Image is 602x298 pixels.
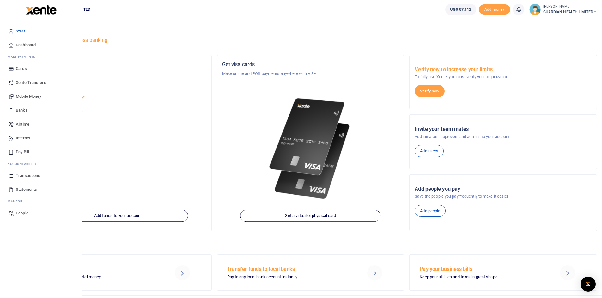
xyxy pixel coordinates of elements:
[29,61,206,68] h5: Organization
[16,121,29,127] span: Airtime
[5,169,77,183] a: Transactions
[450,6,471,13] span: UGX 87,112
[227,266,351,272] h5: Transfer funds to local banks
[29,86,206,92] h5: Account
[266,92,355,206] img: xente-_physical_cards.png
[5,206,77,220] a: People
[415,134,592,140] p: Add initiators, approvers and admins to your account
[5,24,77,38] a: Start
[415,193,592,200] p: Save the people you pay frequently to make it easier
[581,277,596,292] div: Open Intercom Messenger
[415,186,592,192] h5: Add people you pay
[24,27,597,34] h4: Hello [PERSON_NAME]
[5,62,77,76] a: Cards
[24,254,212,290] a: Send Mobile Money MTN mobile money and Airtel money
[12,161,36,166] span: countability
[16,79,46,86] span: Xente Transfers
[24,37,597,44] h5: Welcome to better business banking
[16,107,27,114] span: Banks
[16,66,27,72] span: Cards
[5,196,77,206] li: M
[420,266,544,272] h5: Pay your business bills
[479,7,510,11] a: Add money
[11,199,22,204] span: anage
[5,90,77,103] a: Mobile Money
[11,55,35,59] span: ake Payments
[5,145,77,159] a: Pay Bill
[227,274,351,280] p: Pay to any local bank account instantly
[16,42,36,48] span: Dashboard
[415,205,446,217] a: Add people
[529,4,541,15] img: profile-user
[415,126,592,132] h5: Invite your team mates
[48,210,188,222] a: Add funds to your account
[529,4,597,15] a: profile-user [PERSON_NAME] GUARDIAN HEALTH LIMITED
[479,4,510,15] li: Toup your wallet
[34,266,158,272] h5: Send Mobile Money
[25,7,57,12] a: logo-small logo-large logo-large
[5,76,77,90] a: Xente Transfers
[445,4,476,15] a: UGX 87,112
[5,183,77,196] a: Statements
[415,145,444,157] a: Add users
[34,274,158,280] p: MTN mobile money and Airtel money
[16,149,29,155] span: Pay Bill
[479,4,510,15] span: Add money
[16,28,25,34] span: Start
[16,135,30,141] span: Internet
[16,210,28,216] span: People
[16,172,40,179] span: Transactions
[5,117,77,131] a: Airtime
[26,5,57,15] img: logo-large
[409,254,597,290] a: Pay your business bills Keep your utilities and taxes in great shape
[5,38,77,52] a: Dashboard
[5,103,77,117] a: Banks
[5,159,77,169] li: Ac
[16,186,37,193] span: Statements
[415,74,592,80] p: To fully use Xente, you must verify your organization
[16,93,41,100] span: Mobile Money
[222,61,399,68] h5: Get visa cards
[217,254,404,290] a: Transfer funds to local banks Pay to any local bank account instantly
[29,109,206,115] p: Your current account balance
[222,71,399,77] p: Make online and POS payments anywhere with VISA
[415,85,445,97] a: Verify now
[5,131,77,145] a: Internet
[543,9,597,15] span: GUARDIAN HEALTH LIMITED
[420,274,544,280] p: Keep your utilities and taxes in great shape
[443,4,479,15] li: Wallet ballance
[415,67,592,73] h5: Verify now to increase your limits
[29,71,206,77] p: GUARDIAN HEALTH LIMITED
[5,52,77,62] li: M
[29,117,206,123] h5: UGX 87,112
[240,210,381,222] a: Get a virtual or physical card
[543,4,597,9] small: [PERSON_NAME]
[29,95,206,102] p: GUARDIAN HEALTH LIMITED
[24,239,597,246] h4: Make a transaction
